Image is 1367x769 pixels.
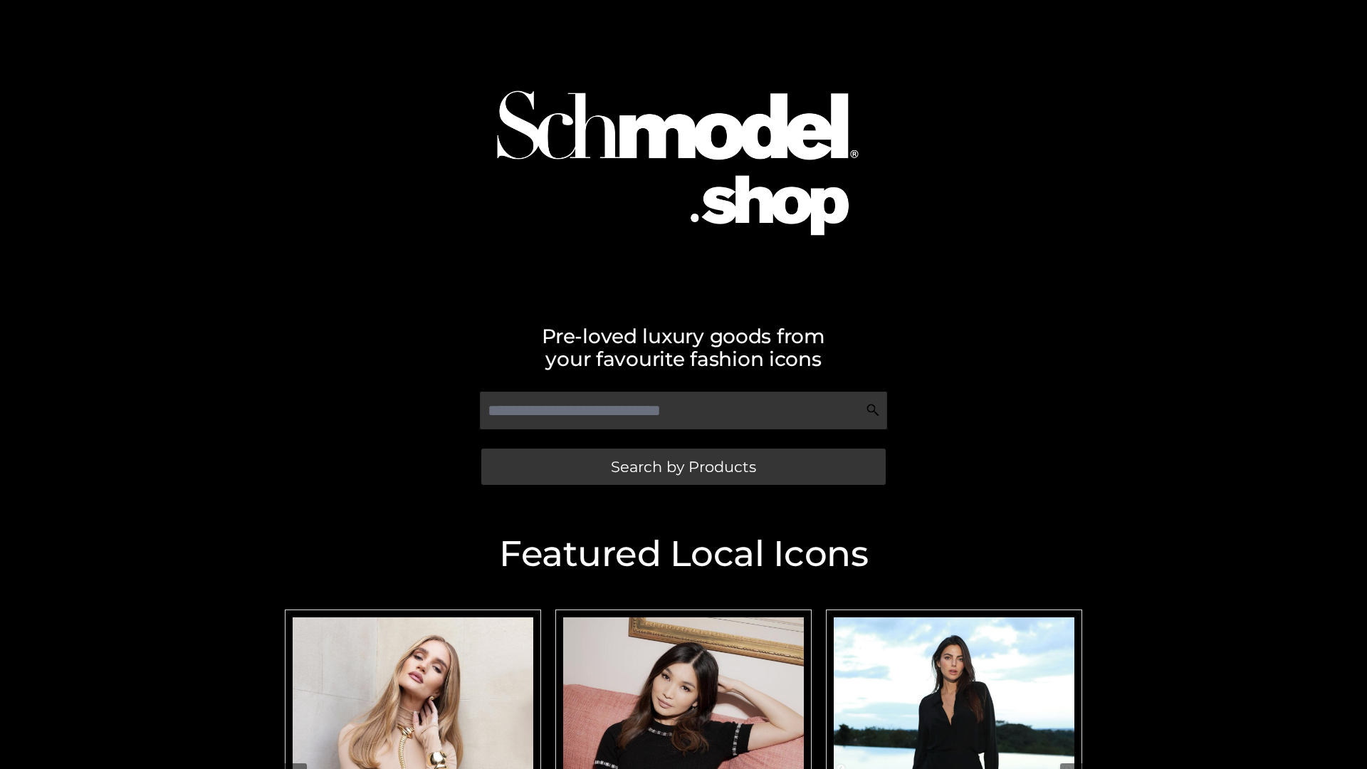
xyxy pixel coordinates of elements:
a: Search by Products [481,449,886,485]
span: Search by Products [611,459,756,474]
h2: Featured Local Icons​ [278,536,1089,572]
h2: Pre-loved luxury goods from your favourite fashion icons [278,325,1089,370]
img: Search Icon [866,403,880,417]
